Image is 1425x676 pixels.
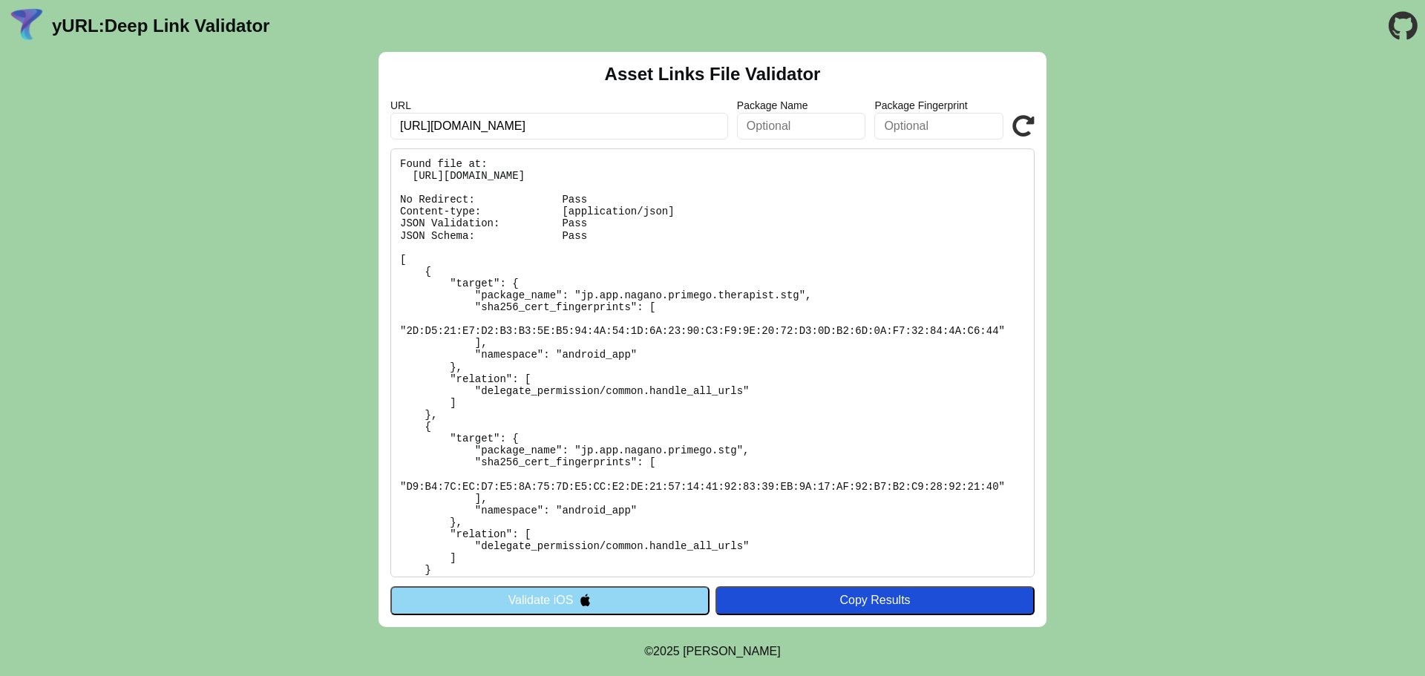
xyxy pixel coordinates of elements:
pre: Found file at: [URL][DOMAIN_NAME] No Redirect: Pass Content-type: [application/json] JSON Validat... [390,148,1035,577]
label: URL [390,99,728,111]
span: 2025 [653,645,680,657]
a: Michael Ibragimchayev's Personal Site [683,645,781,657]
div: Copy Results [723,594,1027,607]
img: yURL Logo [7,7,46,45]
img: appleIcon.svg [579,594,592,606]
label: Package Fingerprint [874,99,1003,111]
label: Package Name [737,99,866,111]
h2: Asset Links File Validator [605,64,821,85]
a: yURL:Deep Link Validator [52,16,269,36]
input: Optional [874,113,1003,140]
button: Copy Results [715,586,1035,614]
button: Validate iOS [390,586,710,614]
input: Required [390,113,728,140]
input: Optional [737,113,866,140]
footer: © [644,627,780,676]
